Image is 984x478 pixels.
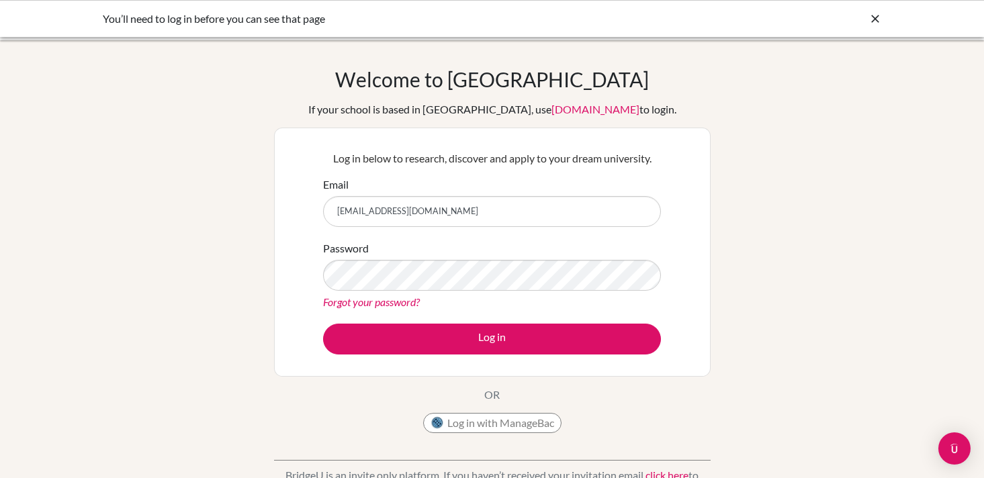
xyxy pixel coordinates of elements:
div: Open Intercom Messenger [938,432,971,465]
a: Forgot your password? [323,295,420,308]
label: Password [323,240,369,256]
h1: Welcome to [GEOGRAPHIC_DATA] [335,67,649,91]
label: Email [323,177,349,193]
p: Log in below to research, discover and apply to your dream university. [323,150,661,166]
div: If your school is based in [GEOGRAPHIC_DATA], use to login. [308,101,676,117]
a: [DOMAIN_NAME] [551,103,639,115]
button: Log in [323,324,661,354]
p: OR [484,387,500,403]
button: Log in with ManageBac [423,413,562,433]
div: You’ll need to log in before you can see that page [103,11,680,27]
